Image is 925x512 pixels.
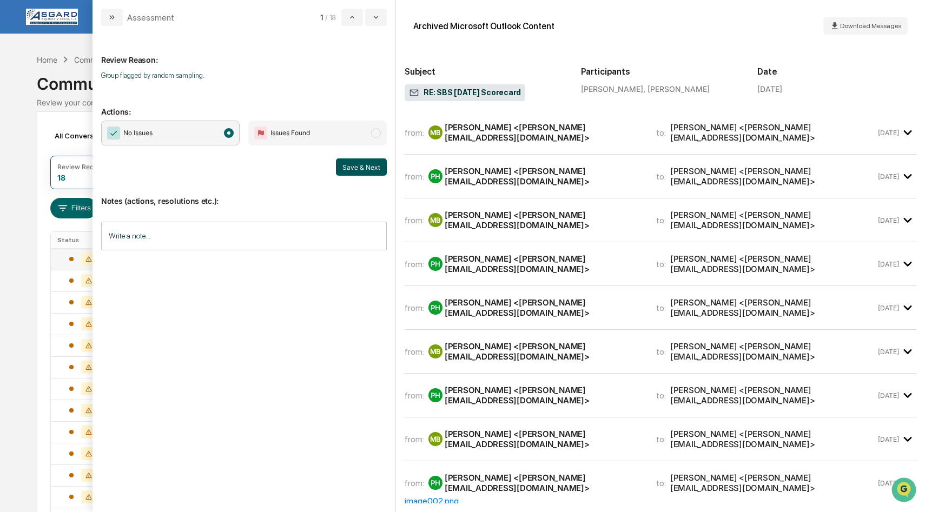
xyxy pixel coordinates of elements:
[57,173,65,182] div: 18
[445,385,643,405] div: [PERSON_NAME] <[PERSON_NAME][EMAIL_ADDRESS][DOMAIN_NAME]>
[96,176,118,185] span: [DATE]
[656,171,666,182] span: to:
[428,476,442,490] div: PH
[101,183,387,205] p: Notes (actions, resolutions etc.):
[670,210,876,230] div: [PERSON_NAME] <[PERSON_NAME][EMAIL_ADDRESS][DOMAIN_NAME]>
[670,166,876,187] div: [PERSON_NAME] <[PERSON_NAME][EMAIL_ADDRESS][DOMAIN_NAME]>
[405,390,424,401] span: from:
[757,84,782,94] div: [DATE]
[878,391,899,400] time: Monday, October 13, 2025 at 8:01:12 AM
[123,128,153,138] span: No Issues
[428,125,442,139] div: MB
[49,94,149,102] div: We're available if you need us!
[656,215,666,225] span: to:
[428,344,442,358] div: MB
[428,169,442,183] div: PH
[670,473,876,493] div: [PERSON_NAME] <[PERSON_NAME][EMAIL_ADDRESS][DOMAIN_NAME]>
[108,268,131,276] span: Pylon
[405,128,424,138] span: from:
[22,177,30,185] img: 1746055101610-c473b297-6a78-478c-a979-82029cc54cd1
[670,385,876,405] div: [PERSON_NAME] <[PERSON_NAME][EMAIL_ADDRESS][DOMAIN_NAME]>
[445,473,643,493] div: [PERSON_NAME] <[PERSON_NAME][EMAIL_ADDRESS][DOMAIN_NAME]>
[405,303,424,313] span: from:
[37,65,888,94] div: Communications Archive
[445,122,643,143] div: [PERSON_NAME] <[PERSON_NAME][EMAIL_ADDRESS][DOMAIN_NAME]>
[22,221,70,232] span: Preclearance
[320,13,323,22] span: 1
[581,84,740,94] div: [PERSON_NAME], [PERSON_NAME]
[23,83,42,102] img: 8933085812038_c878075ebb4cc5468115_72.jpg
[445,254,643,274] div: [PERSON_NAME] <[PERSON_NAME][EMAIL_ADDRESS][DOMAIN_NAME]>
[656,259,666,269] span: to:
[11,83,30,102] img: 1746055101610-c473b297-6a78-478c-a979-82029cc54cd1
[840,22,901,30] span: Download Messages
[428,301,442,315] div: PH
[405,496,916,506] div: image002.png
[50,198,97,218] button: Filters
[11,23,197,40] p: How can we help?
[656,303,666,313] span: to:
[51,232,115,248] th: Status
[878,172,899,181] time: Monday, October 13, 2025 at 6:45:28 AM
[878,216,899,224] time: Monday, October 13, 2025 at 7:28:18 AM
[670,429,876,449] div: [PERSON_NAME] <[PERSON_NAME][EMAIL_ADDRESS][DOMAIN_NAME]>
[445,341,643,362] div: [PERSON_NAME] <[PERSON_NAME][EMAIL_ADDRESS][DOMAIN_NAME]>
[11,137,28,154] img: Jack Rasmussen
[656,347,666,357] span: to:
[670,341,876,362] div: [PERSON_NAME] <[PERSON_NAME][EMAIL_ADDRESS][DOMAIN_NAME]>
[405,478,424,488] span: from:
[670,254,876,274] div: [PERSON_NAME] <[PERSON_NAME][EMAIL_ADDRESS][DOMAIN_NAME]>
[127,12,174,23] div: Assessment
[325,13,339,22] span: / 18
[11,243,19,251] div: 🔎
[878,129,899,137] time: Friday, October 10, 2025 at 3:33:47 PM
[656,434,666,444] span: to:
[34,176,88,185] span: [PERSON_NAME]
[78,222,87,231] div: 🗄️
[445,297,643,318] div: [PERSON_NAME] <[PERSON_NAME][EMAIL_ADDRESS][DOMAIN_NAME]>
[878,348,899,356] time: Monday, October 13, 2025 at 7:57:44 AM
[50,127,132,144] div: All Conversations
[656,128,666,138] span: to:
[428,432,442,446] div: MB
[89,221,134,232] span: Attestations
[57,163,109,171] div: Review Required
[11,120,72,129] div: Past conversations
[101,42,387,64] p: Review Reason:
[878,304,899,312] time: Monday, October 13, 2025 at 7:31:15 AM
[184,86,197,99] button: Start new chat
[101,94,387,116] p: Actions:
[445,166,643,187] div: [PERSON_NAME] <[PERSON_NAME][EMAIL_ADDRESS][DOMAIN_NAME]>
[670,297,876,318] div: [PERSON_NAME] <[PERSON_NAME][EMAIL_ADDRESS][DOMAIN_NAME]>
[878,260,899,268] time: Monday, October 13, 2025 at 7:31:06 AM
[670,122,876,143] div: [PERSON_NAME] <[PERSON_NAME][EMAIL_ADDRESS][DOMAIN_NAME]>
[405,259,424,269] span: from:
[336,158,387,176] button: Save & Next
[26,9,78,25] img: logo
[878,435,899,443] time: Monday, October 13, 2025 at 8:30:45 AM
[37,55,57,64] div: Home
[581,67,740,77] h2: Participants
[409,88,521,98] span: RE: SBS [DATE] Scorecard
[270,128,310,138] span: Issues Found
[890,476,920,506] iframe: Open customer support
[405,434,424,444] span: from:
[428,257,442,271] div: PH
[428,213,442,227] div: MB
[34,147,88,156] span: [PERSON_NAME]
[405,171,424,182] span: from:
[74,217,138,236] a: 🗄️Attestations
[74,55,162,64] div: Communications Archive
[168,118,197,131] button: See all
[445,429,643,449] div: [PERSON_NAME] <[PERSON_NAME][EMAIL_ADDRESS][DOMAIN_NAME]>
[22,242,68,252] span: Data Lookup
[823,17,908,35] button: Download Messages
[6,217,74,236] a: 🖐️Preclearance
[101,71,387,79] p: Group flagged by random sampling.
[90,147,94,156] span: •
[405,215,424,225] span: from:
[656,390,666,401] span: to:
[96,147,118,156] span: [DATE]
[878,479,899,487] time: Monday, October 13, 2025 at 8:33:07 AM
[757,67,916,77] h2: Date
